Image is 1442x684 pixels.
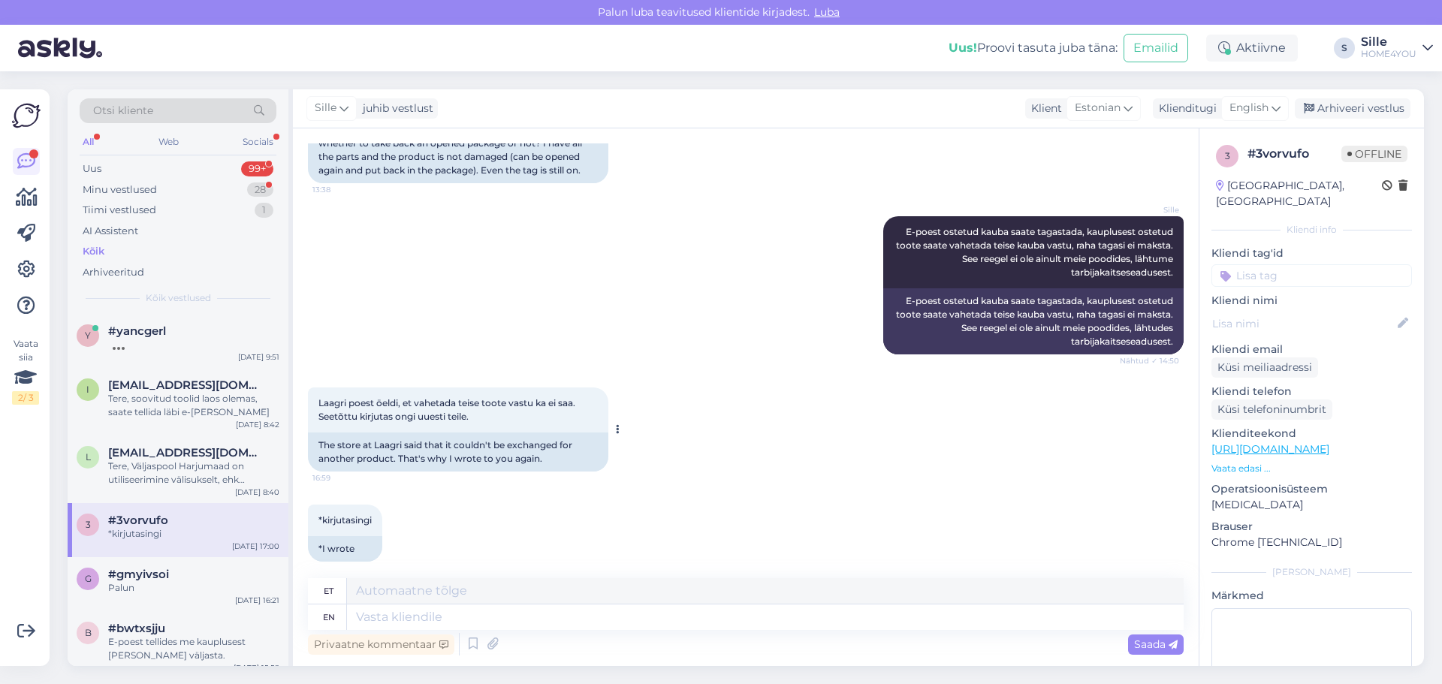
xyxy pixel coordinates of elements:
a: [URL][DOMAIN_NAME] [1211,442,1329,456]
span: Indianzaikakeila@gmail.com [108,378,264,392]
p: Klienditeekond [1211,426,1412,441]
div: S [1334,38,1355,59]
div: Minu vestlused [83,182,157,197]
span: 16:59 [312,472,369,484]
a: SilleHOME4YOU [1361,36,1433,60]
span: g [85,573,92,584]
span: Estonian [1075,100,1121,116]
span: #3vorvufo [108,514,168,527]
div: HOME4YOU [1361,48,1416,60]
span: y [85,330,91,341]
span: 3 [1225,150,1230,161]
span: Otsi kliente [93,103,153,119]
button: Emailid [1124,34,1188,62]
div: [DATE] 16:21 [235,595,279,606]
div: [GEOGRAPHIC_DATA], [GEOGRAPHIC_DATA] [1216,178,1382,209]
span: Sille [1123,204,1179,215]
div: E-poest ostetud kauba saate tagastada, kauplusest ostetud toote saate vahetada teise kauba vastu,... [883,288,1184,354]
span: 3 [86,519,91,530]
input: Lisa tag [1211,264,1412,287]
div: et [324,578,333,604]
p: Chrome [TECHNICAL_ID] [1211,535,1412,550]
p: Kliendi nimi [1211,293,1412,309]
div: [DATE] 9:51 [238,351,279,363]
span: #yancgerl [108,324,166,338]
span: Offline [1341,146,1407,162]
span: Kõik vestlused [146,291,211,305]
img: Askly Logo [12,101,41,130]
div: Tere, soovitud toolid laos olemas, saate tellida läbi e-[PERSON_NAME] [108,392,279,419]
div: Aktiivne [1206,35,1298,62]
div: juhib vestlust [357,101,433,116]
div: Tiimi vestlused [83,203,156,218]
span: 17:00 [312,562,369,574]
p: Märkmed [1211,588,1412,604]
div: [PERSON_NAME] [1211,565,1412,579]
div: Sille [1361,36,1416,48]
span: English [1229,100,1269,116]
p: Kliendi telefon [1211,384,1412,399]
span: *kirjutasingi [318,514,372,526]
span: Nähtud ✓ 14:50 [1120,355,1179,366]
div: The store said it can't be returned or exchanged. Is this your usual policy or does each store de... [308,104,608,183]
div: Tere, Väljaspool Harjumaad on utiliseerimine välisukselt, ehk [PERSON_NAME] diivani ise õue [PERS... [108,460,279,487]
div: Socials [240,132,276,152]
p: Vaata edasi ... [1211,462,1412,475]
div: 99+ [241,161,273,176]
div: Klient [1025,101,1062,116]
span: #gmyivsoi [108,568,169,581]
div: [DATE] 8:40 [235,487,279,498]
p: Kliendi email [1211,342,1412,357]
b: Uus! [949,41,977,55]
div: Küsi meiliaadressi [1211,357,1318,378]
div: 1 [255,203,273,218]
span: I [86,384,89,395]
div: Palun [108,581,279,595]
div: E-poest tellides me kauplusest [PERSON_NAME] väljasta. [108,635,279,662]
span: Sille [315,100,336,116]
span: b [85,627,92,638]
div: Kõik [83,244,104,259]
div: Privaatne kommentaar [308,634,454,655]
div: Vaata siia [12,337,39,405]
span: l [86,451,91,463]
span: Laagri poest öeldi, et vahetada teise toote vastu ka ei saa. Seetõttu kirjutas ongi uuesti teile. [318,397,578,422]
div: [DATE] 15:59 [234,662,279,673]
p: Brauser [1211,519,1412,535]
input: Lisa nimi [1212,315,1395,332]
div: Arhiveeri vestlus [1295,98,1410,119]
div: 2 / 3 [12,391,39,405]
div: *I wrote [308,536,382,562]
div: [DATE] 8:42 [236,419,279,430]
span: lina29@bk.ru [108,446,264,460]
div: The store at Laagri said that it couldn't be exchanged for another product. That's why I wrote to... [308,432,608,472]
span: E-poest ostetud kauba saate tagastada, kauplusest ostetud toote saate vahetada teise kauba vastu,... [896,226,1175,278]
span: 13:38 [312,184,369,195]
p: [MEDICAL_DATA] [1211,497,1412,513]
div: Uus [83,161,101,176]
div: en [323,604,335,630]
div: *kirjutasingi [108,527,279,541]
p: Operatsioonisüsteem [1211,481,1412,497]
div: [DATE] 17:00 [232,541,279,552]
span: Saada [1134,637,1178,651]
div: All [80,132,97,152]
div: # 3vorvufo [1247,145,1341,163]
div: Web [155,132,182,152]
p: Kliendi tag'id [1211,246,1412,261]
div: AI Assistent [83,224,138,239]
div: Küsi telefoninumbrit [1211,399,1332,420]
span: Luba [810,5,844,19]
div: Kliendi info [1211,223,1412,237]
span: #bwtxsjju [108,622,165,635]
div: Klienditugi [1153,101,1217,116]
div: Proovi tasuta juba täna: [949,39,1118,57]
div: Arhiveeritud [83,265,144,280]
div: 28 [247,182,273,197]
